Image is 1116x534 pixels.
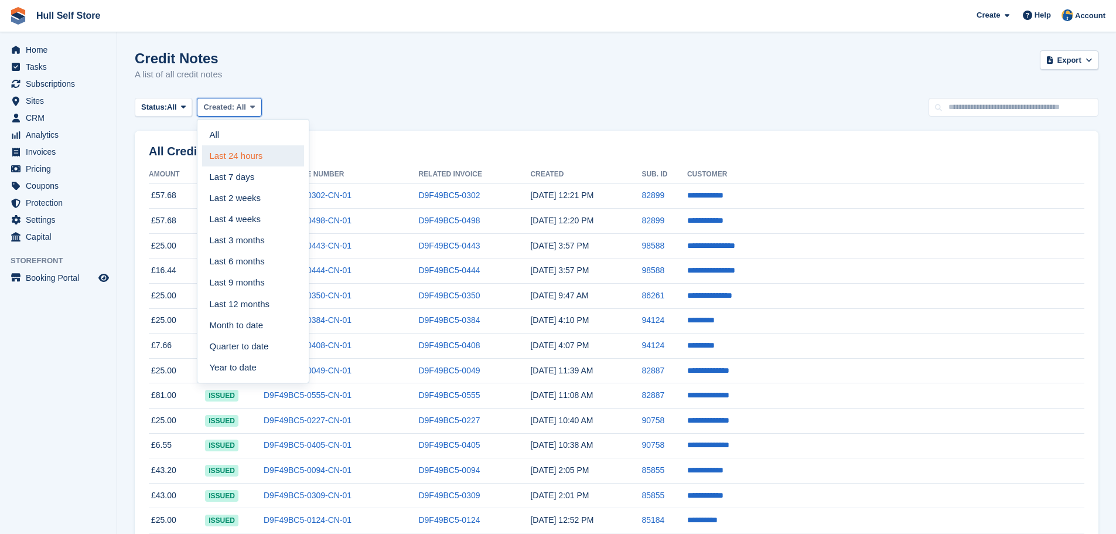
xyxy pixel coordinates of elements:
span: Create [977,9,1000,21]
a: D9F49BC5-0350 [418,291,480,300]
a: All [202,124,304,145]
a: D9F49BC5-0309 [418,491,480,500]
span: Help [1035,9,1051,21]
a: D9F49BC5-0555-CN-01 [264,390,351,400]
td: £25.00 [149,508,205,533]
time: 2025-07-31 09:38:52 UTC [530,440,593,450]
time: 2025-08-05 15:07:56 UTC [530,341,589,350]
a: D9F49BC5-0309-CN-01 [264,491,351,500]
a: Last 6 months [202,251,304,273]
a: D9F49BC5-0405-CN-01 [264,440,351,450]
td: £16.44 [149,259,205,284]
span: Invoices [26,144,96,160]
span: Export [1057,55,1081,66]
a: D9F49BC5-0384 [418,315,480,325]
td: £7.66 [149,334,205,359]
a: Preview store [97,271,111,285]
a: 82899 [641,216,664,225]
a: D9F49BC5-0443 [418,241,480,250]
a: menu [6,178,111,194]
a: menu [6,93,111,109]
span: Status: [141,101,167,113]
span: Settings [26,212,96,228]
span: Home [26,42,96,58]
td: £57.68 [149,183,205,209]
a: menu [6,110,111,126]
a: D9F49BC5-0227 [418,416,480,425]
a: menu [6,59,111,75]
a: menu [6,212,111,228]
td: £25.00 [149,358,205,383]
a: 82899 [641,191,664,200]
td: £25.00 [149,284,205,309]
a: Last 9 months [202,273,304,294]
time: 2025-07-24 11:52:24 UTC [530,515,593,525]
a: D9F49BC5-0124 [418,515,480,525]
h1: Credit Notes [135,50,222,66]
a: Last 2 weeks [202,188,304,209]
span: issued [205,390,238,402]
td: £25.00 [149,409,205,434]
img: stora-icon-8386f47178a22dfd0bd8f6a31ec36ba5ce8667c1dd55bd0f319d3a0aa187defe.svg [9,7,27,25]
a: menu [6,144,111,160]
td: £57.68 [149,209,205,234]
span: issued [205,465,238,477]
a: D9F49BC5-0094 [418,465,480,475]
td: £25.00 [149,308,205,334]
time: 2025-07-25 13:05:45 UTC [530,465,589,475]
td: £43.20 [149,458,205,484]
a: 90758 [641,416,664,425]
span: Pricing [26,161,96,177]
td: £6.55 [149,433,205,458]
a: 82887 [641,390,664,400]
th: Related Invoice [418,165,530,184]
th: Credit Note Number [264,165,418,184]
span: Tasks [26,59,96,75]
time: 2025-07-25 13:01:29 UTC [530,491,589,500]
a: 85855 [641,465,664,475]
td: £81.00 [149,383,205,409]
a: 98588 [641,241,664,250]
th: Amount [149,165,205,184]
a: D9F49BC5-0405 [418,440,480,450]
a: menu [6,270,111,286]
td: £25.00 [149,233,205,259]
a: Last 7 days [202,166,304,188]
a: D9F49BC5-0302 [418,191,480,200]
a: menu [6,76,111,92]
time: 2025-08-12 11:21:40 UTC [530,191,593,200]
a: Hull Self Store [32,6,105,25]
span: CRM [26,110,96,126]
a: 90758 [641,440,664,450]
time: 2025-08-11 14:57:19 UTC [530,266,589,275]
time: 2025-07-31 09:40:28 UTC [530,416,593,425]
img: Hull Self Store [1062,9,1073,21]
a: D9F49BC5-0408 [418,341,480,350]
span: Subscriptions [26,76,96,92]
a: 85184 [641,515,664,525]
th: Customer [687,165,1084,184]
time: 2025-08-02 10:08:22 UTC [530,390,593,400]
span: Booking Portal [26,270,96,286]
span: issued [205,490,238,502]
a: D9F49BC5-0444 [418,266,480,275]
button: Export [1040,50,1098,70]
time: 2025-08-12 11:20:49 UTC [530,216,593,225]
button: Created: All [197,98,261,117]
p: A list of all credit notes [135,68,222,81]
a: Last 4 weeks [202,209,304,230]
span: issued [205,440,238,451]
td: £43.00 [149,483,205,508]
a: menu [6,42,111,58]
time: 2025-08-11 14:57:47 UTC [530,241,589,250]
span: issued [205,515,238,526]
a: Last 3 months [202,230,304,251]
a: D9F49BC5-0124-CN-01 [264,515,351,525]
span: Storefront [11,255,117,267]
span: All [167,101,177,113]
span: All [236,103,246,111]
span: issued [205,415,238,427]
time: 2025-08-07 08:47:11 UTC [530,291,588,300]
time: 2025-08-05 15:10:17 UTC [530,315,589,325]
a: 94124 [641,315,664,325]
